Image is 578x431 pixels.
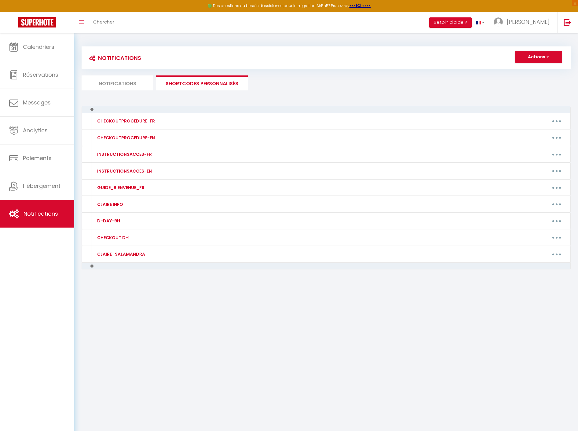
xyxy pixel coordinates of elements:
a: Chercher [89,12,119,33]
a: >>> ICI <<<< [349,3,371,8]
img: Super Booking [18,17,56,27]
div: CHECKOUT D-1 [96,234,130,241]
a: ... [PERSON_NAME] [489,12,557,33]
span: Calendriers [23,43,54,51]
span: Messages [23,99,51,106]
span: Notifications [24,210,58,217]
div: INSTRUCTIONSACCES-EN [96,168,152,174]
div: INSTRUCTIONSACCES-FR [96,151,152,158]
button: Besoin d'aide ? [429,17,472,28]
div: CHECKOUTPROCEDURE-EN [96,134,155,141]
img: ... [494,17,503,27]
button: Actions [515,51,562,63]
span: Hébergement [23,182,60,190]
div: CLAIRE INFO [96,201,123,208]
h3: Notifications [86,51,141,65]
div: GUIDE_BIENVENUE_FR [96,184,144,191]
li: SHORTCODES PERSONNALISÉS [156,75,248,90]
span: Réservations [23,71,58,79]
div: CHECKOUTPROCEDURE-FR [96,118,155,124]
div: D-DAY-9H [96,217,120,224]
div: CLAIRE_SALAMANDRA [96,251,145,258]
span: Paiements [23,154,52,162]
img: logout [564,19,571,26]
li: Notifications [82,75,153,90]
span: [PERSON_NAME] [507,18,550,26]
span: Analytics [23,126,48,134]
span: Chercher [93,19,114,25]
